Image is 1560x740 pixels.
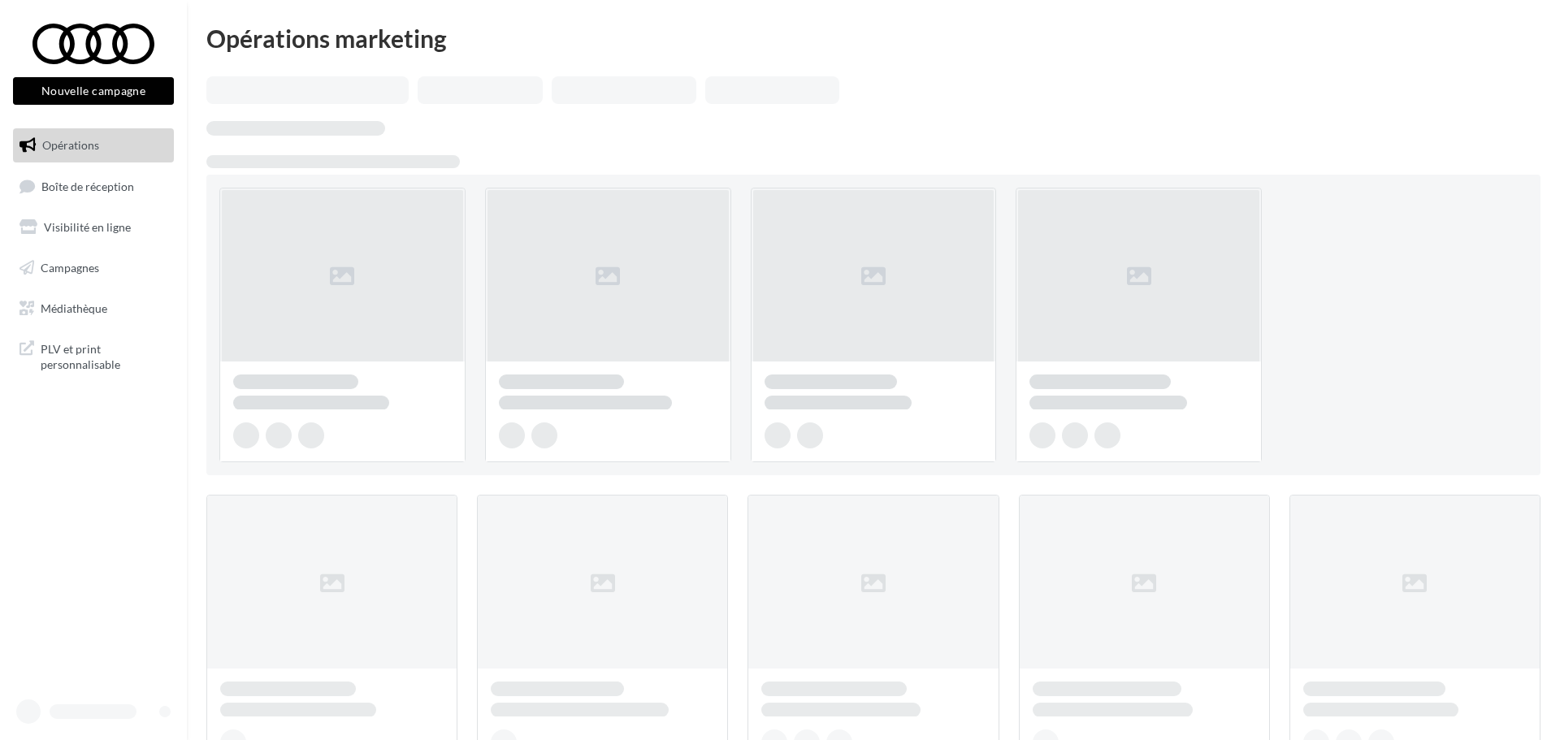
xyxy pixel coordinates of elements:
a: PLV et print personnalisable [10,331,177,379]
a: Médiathèque [10,292,177,326]
a: Opérations [10,128,177,162]
a: Campagnes [10,251,177,285]
button: Nouvelle campagne [13,77,174,105]
span: PLV et print personnalisable [41,338,167,373]
span: Médiathèque [41,301,107,314]
span: Boîte de réception [41,179,134,193]
span: Opérations [42,138,99,152]
span: Campagnes [41,261,99,275]
a: Visibilité en ligne [10,210,177,245]
div: Opérations marketing [206,26,1540,50]
span: Visibilité en ligne [44,220,131,234]
a: Boîte de réception [10,169,177,204]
